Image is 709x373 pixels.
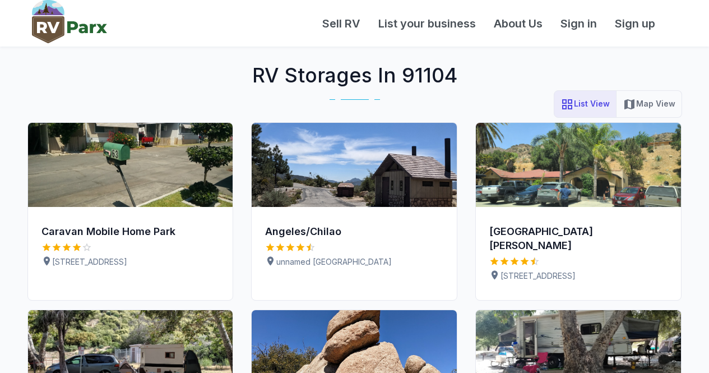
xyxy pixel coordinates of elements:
a: Sign up [606,15,664,32]
div: Caravan Mobile Home Park [41,225,220,239]
img: Caravan Mobile Home Park [28,123,233,207]
a: Sign in [552,15,606,32]
a: Angeles/ChilaoAngeles/Chilao4.5 Starsunnamed [GEOGRAPHIC_DATA] [251,122,457,301]
p: unnamed [GEOGRAPHIC_DATA] [265,256,443,268]
img: Angeles/Chilao [252,123,457,207]
a: Rancho Ybarra[GEOGRAPHIC_DATA][PERSON_NAME]4.5 Stars[STREET_ADDRESS] [475,122,682,301]
button: map [616,90,682,118]
button: list [554,90,617,118]
a: Caravan Mobile Home ParkCaravan Mobile Home Park4 Stars[STREET_ADDRESS] [27,122,234,301]
div: [GEOGRAPHIC_DATA][PERSON_NAME] [489,225,668,253]
div: List/Map View Toggle [554,90,682,118]
img: Rancho Ybarra [476,123,681,207]
p: [STREET_ADDRESS] [489,270,668,282]
a: List your business [369,15,485,32]
div: Angeles/Chilao [265,225,443,239]
a: Sell RV [313,15,369,32]
h2: RV Storages In 91104 [18,47,691,90]
a: About Us [485,15,552,32]
p: [STREET_ADDRESS] [41,256,220,268]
